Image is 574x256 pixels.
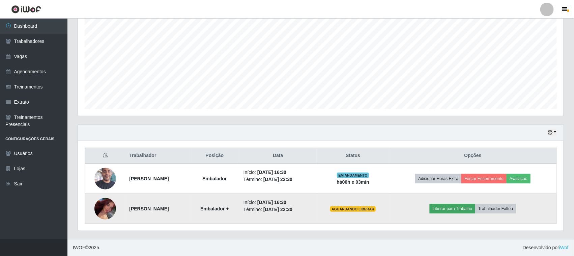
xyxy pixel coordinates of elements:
[243,176,313,183] li: Término:
[317,148,389,164] th: Status
[129,176,169,181] strong: [PERSON_NAME]
[257,200,286,205] time: [DATE] 16:30
[330,206,376,212] span: AGUARDANDO LIBERAR
[415,174,461,183] button: Adicionar Horas Extra
[430,204,475,213] button: Liberar para Trabalho
[337,173,369,178] span: EM ANDAMENTO
[243,199,313,206] li: Início:
[475,204,516,213] button: Trabalhador Faltou
[507,174,530,183] button: Avaliação
[263,177,292,182] time: [DATE] 22:30
[129,206,169,211] strong: [PERSON_NAME]
[243,206,313,213] li: Término:
[190,148,239,164] th: Posição
[94,159,116,198] img: 1725647203764.jpeg
[200,206,229,211] strong: Embalador +
[461,174,507,183] button: Forçar Encerramento
[337,179,369,185] strong: há 00 h e 03 min
[243,169,313,176] li: Início:
[73,245,85,250] span: IWOF
[263,207,292,212] time: [DATE] 22:30
[389,148,556,164] th: Opções
[11,5,41,14] img: CoreUI Logo
[523,244,569,251] span: Desenvolvido por
[559,245,569,250] a: iWof
[94,190,116,228] img: 1749348201496.jpeg
[125,148,190,164] th: Trabalhador
[239,148,317,164] th: Data
[73,244,101,251] span: © 2025 .
[257,170,286,175] time: [DATE] 16:30
[202,176,227,181] strong: Embalador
